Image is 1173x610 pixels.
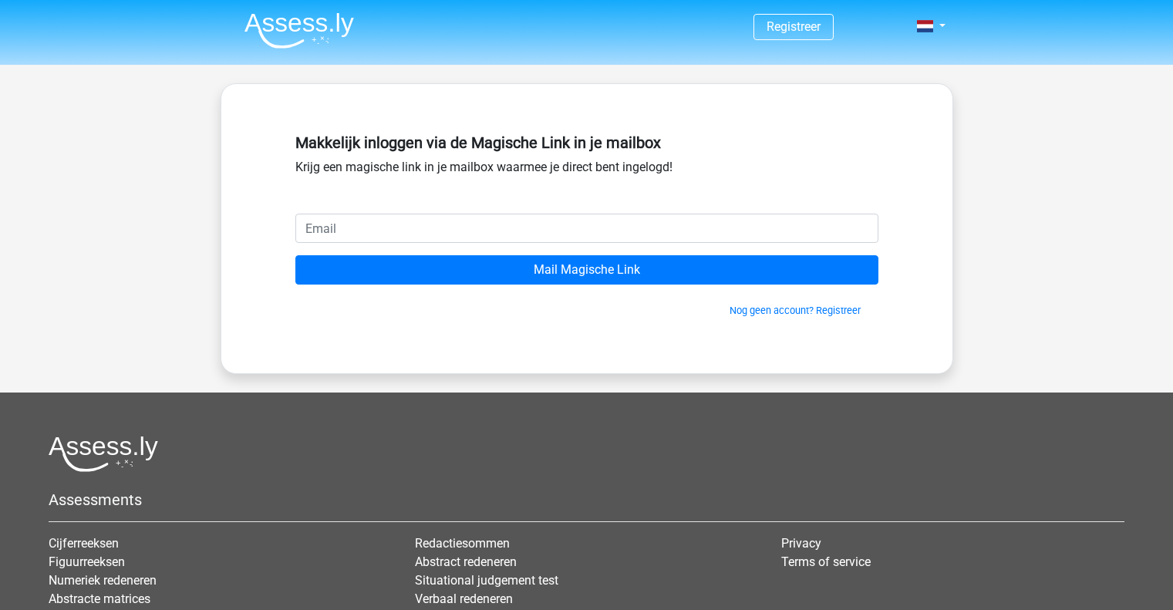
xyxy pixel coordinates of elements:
a: Cijferreeksen [49,536,119,551]
h5: Assessments [49,490,1124,509]
input: Email [295,214,878,243]
a: Abstract redeneren [415,554,517,569]
a: Verbaal redeneren [415,591,513,606]
img: Assessly logo [49,436,158,472]
img: Assessly [244,12,354,49]
div: Krijg een magische link in je mailbox waarmee je direct bent ingelogd! [295,127,878,214]
a: Redactiesommen [415,536,510,551]
a: Nog geen account? Registreer [730,305,861,316]
a: Abstracte matrices [49,591,150,606]
a: Terms of service [781,554,871,569]
a: Privacy [781,536,821,551]
a: Figuurreeksen [49,554,125,569]
a: Registreer [767,19,821,34]
h5: Makkelijk inloggen via de Magische Link in je mailbox [295,133,878,152]
input: Mail Magische Link [295,255,878,285]
a: Numeriek redeneren [49,573,157,588]
a: Situational judgement test [415,573,558,588]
